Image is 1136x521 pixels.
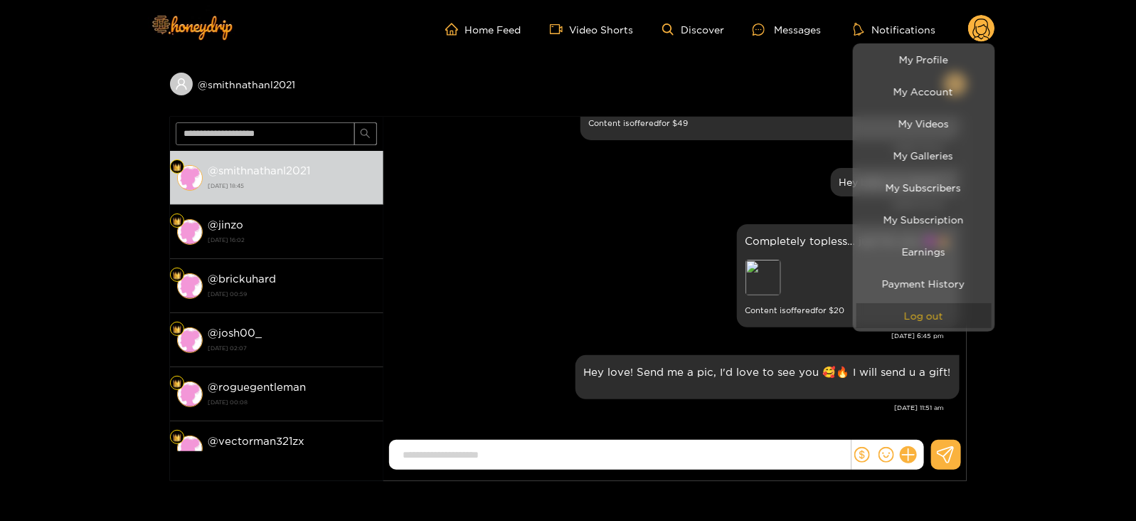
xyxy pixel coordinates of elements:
[856,303,992,328] button: Log out
[856,111,992,136] a: My Videos
[856,175,992,200] a: My Subscribers
[856,271,992,296] a: Payment History
[856,239,992,264] a: Earnings
[856,143,992,168] a: My Galleries
[856,79,992,104] a: My Account
[856,47,992,72] a: My Profile
[856,207,992,232] a: My Subscription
